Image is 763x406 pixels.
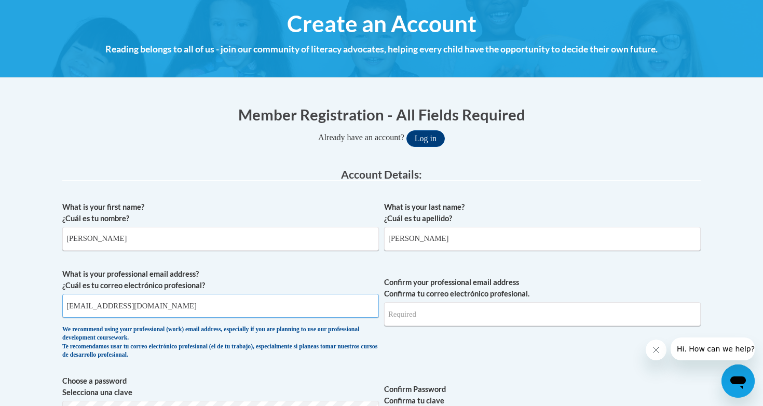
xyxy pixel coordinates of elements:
label: What is your first name? ¿Cuál es tu nombre? [62,201,379,224]
label: Choose a password Selecciona una clave [62,375,379,398]
input: Metadata input [384,227,701,251]
div: We recommend using your professional (work) email address, especially if you are planning to use ... [62,326,379,360]
span: Already have an account? [318,133,404,142]
iframe: Button to launch messaging window [721,364,755,398]
input: Metadata input [62,227,379,251]
label: What is your last name? ¿Cuál es tu apellido? [384,201,701,224]
span: Create an Account [287,10,476,37]
h4: Reading belongs to all of us - join our community of literacy advocates, helping every child have... [62,43,701,56]
iframe: Close message [646,340,666,360]
iframe: Message from company [671,337,755,360]
h1: Member Registration - All Fields Required [62,104,701,125]
span: Account Details: [341,168,422,181]
label: What is your professional email address? ¿Cuál es tu correo electrónico profesional? [62,268,379,291]
input: Metadata input [62,294,379,318]
label: Confirm your professional email address Confirma tu correo electrónico profesional. [384,277,701,300]
button: Log in [406,130,445,147]
input: Required [384,302,701,326]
